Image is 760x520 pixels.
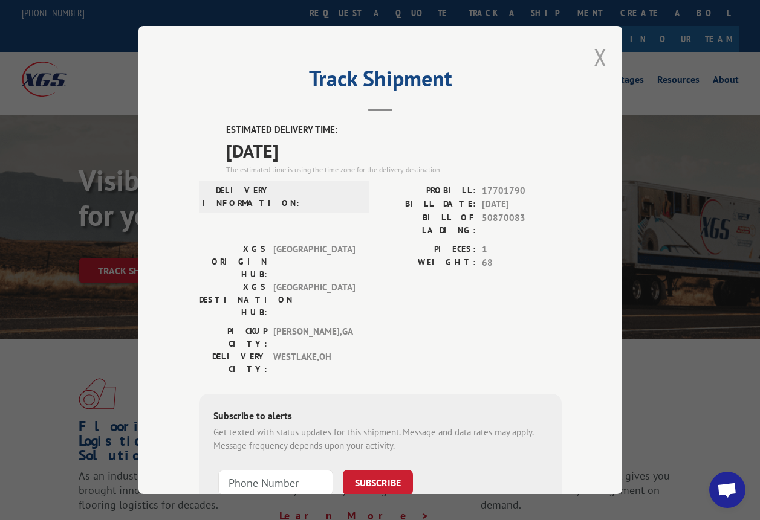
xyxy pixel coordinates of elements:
span: [GEOGRAPHIC_DATA] [273,243,355,281]
button: Close modal [594,41,607,73]
label: XGS ORIGIN HUB: [199,243,267,281]
label: BILL DATE: [380,197,476,211]
label: PICKUP CITY: [199,325,267,350]
label: WEIGHT: [380,256,476,270]
input: Phone Number [218,470,333,495]
span: [DATE] [226,137,562,164]
span: WESTLAKE , OH [273,350,355,376]
label: ESTIMATED DELIVERY TIME: [226,123,562,137]
span: 68 [482,256,562,270]
span: [DATE] [482,197,562,211]
button: SUBSCRIBE [343,470,413,495]
span: 1 [482,243,562,257]
div: The estimated time is using the time zone for the delivery destination. [226,164,562,175]
label: XGS DESTINATION HUB: [199,281,267,319]
label: PROBILL: [380,184,476,198]
span: [PERSON_NAME] , GA [273,325,355,350]
span: [GEOGRAPHIC_DATA] [273,281,355,319]
h2: Track Shipment [199,70,562,93]
label: BILL OF LADING: [380,211,476,237]
div: Subscribe to alerts [213,408,547,426]
label: PIECES: [380,243,476,257]
div: Get texted with status updates for this shipment. Message and data rates may apply. Message frequ... [213,426,547,453]
div: Open chat [709,472,745,508]
span: 17701790 [482,184,562,198]
label: DELIVERY INFORMATION: [203,184,271,210]
label: DELIVERY CITY: [199,350,267,376]
span: 50870083 [482,211,562,237]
